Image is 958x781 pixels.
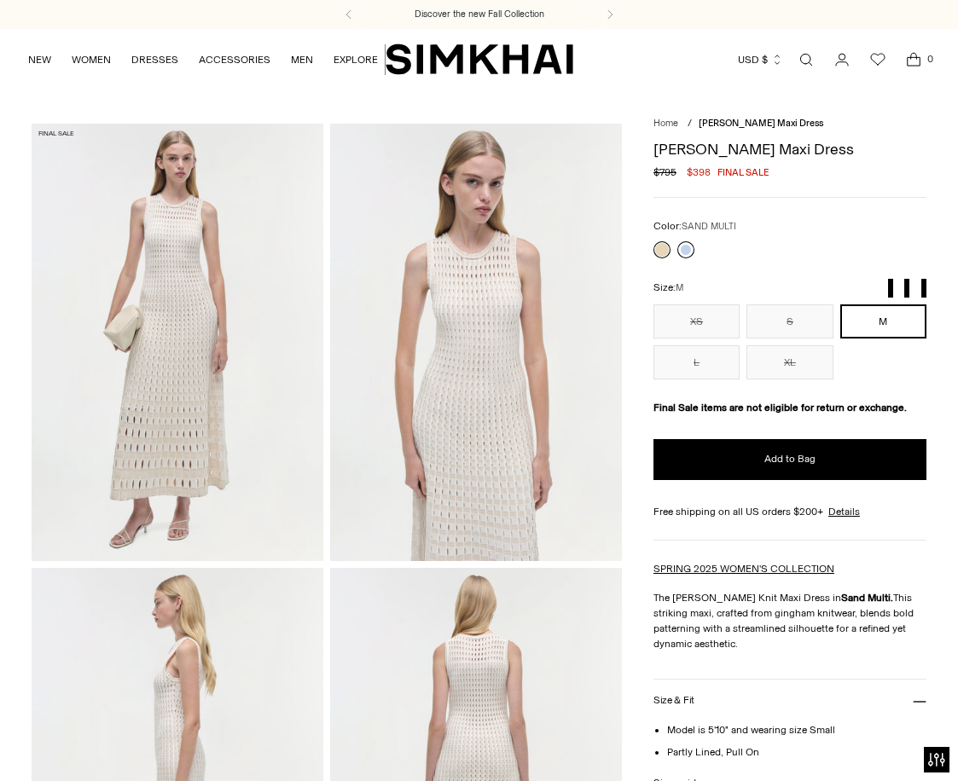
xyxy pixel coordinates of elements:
[667,722,926,738] li: Model is 5'10" and wearing size Small
[32,124,323,561] img: Zelma Knit Maxi Dress
[687,165,711,180] span: $398
[653,680,926,723] button: Size & Fit
[841,592,893,604] strong: Sand Multi.
[291,41,313,78] a: MEN
[676,282,683,293] span: M
[72,41,111,78] a: WOMEN
[653,117,926,131] nav: breadcrumbs
[699,118,823,129] span: [PERSON_NAME] Maxi Dress
[897,43,931,77] a: Open cart modal
[653,304,740,338] button: XS
[653,402,907,414] strong: Final Sale items are not eligible for return or exchange.
[653,118,678,129] a: Home
[764,452,816,466] span: Add to Bag
[415,8,544,21] a: Discover the new Fall Collection
[14,716,171,767] iframe: Sign Up via Text for Offers
[653,142,926,157] h1: [PERSON_NAME] Maxi Dress
[861,43,895,77] a: Wishlist
[746,345,833,379] button: XL
[653,345,740,379] button: L
[653,590,926,651] p: The [PERSON_NAME] Knit Maxi Dress in This striking maxi, crafted from gingham knitwear, blends bo...
[131,41,178,78] a: DRESSES
[688,117,692,131] div: /
[653,504,926,519] div: Free shipping on all US orders $200+
[334,41,378,78] a: EXPLORE
[653,563,834,575] a: SPRING 2025 WOMEN'S COLLECTION
[746,304,833,338] button: S
[828,504,860,519] a: Details
[682,221,736,232] span: SAND MULTI
[653,695,694,706] h3: Size & Fit
[330,124,622,561] img: Zelma Knit Maxi Dress
[738,41,783,78] button: USD $
[653,165,676,180] s: $795
[922,51,938,67] span: 0
[789,43,823,77] a: Open search modal
[825,43,859,77] a: Go to the account page
[653,439,926,480] button: Add to Bag
[667,744,926,760] li: Partly Lined, Pull On
[28,41,51,78] a: NEW
[199,41,270,78] a: ACCESSORIES
[840,304,926,338] button: M
[653,218,736,234] label: Color:
[386,43,573,76] a: SIMKHAI
[653,280,683,296] label: Size:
